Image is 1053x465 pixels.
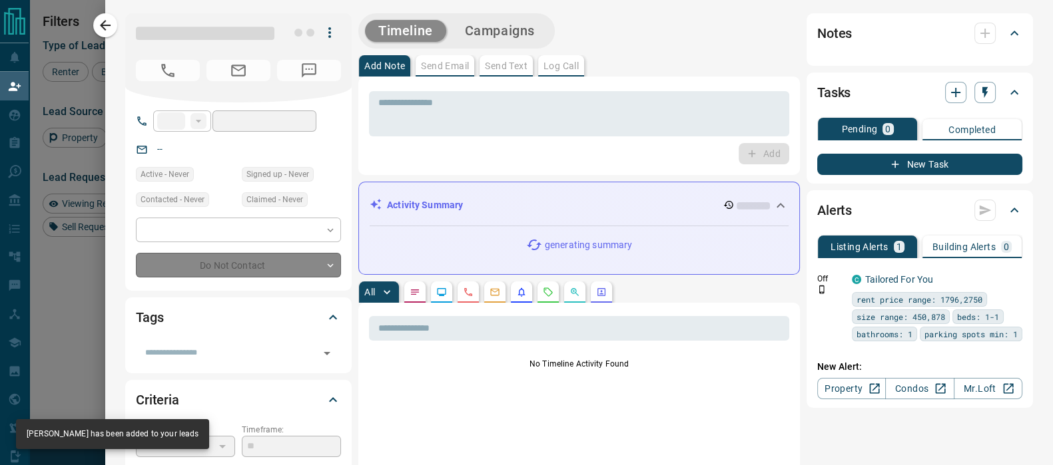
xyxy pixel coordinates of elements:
[865,274,933,285] a: Tailored For You
[136,253,341,277] div: Do Not Contact
[817,17,1022,49] div: Notes
[410,287,420,297] svg: Notes
[857,327,912,341] span: bathrooms: 1
[206,60,270,81] span: No Email
[365,20,446,42] button: Timeline
[857,310,945,323] span: size range: 450,878
[817,194,1022,226] div: Alerts
[452,20,548,42] button: Campaigns
[136,389,179,410] h2: Criteria
[831,242,888,251] p: Listing Alerts
[246,193,303,206] span: Claimed - Never
[817,23,852,44] h2: Notes
[948,125,996,134] p: Completed
[852,275,861,284] div: condos.ca
[924,327,1018,341] span: parking spots min: 1
[463,287,474,297] svg: Calls
[954,378,1022,399] a: Mr.Loft
[885,378,954,399] a: Condos
[318,344,336,363] button: Open
[387,198,463,212] p: Activity Summary
[817,360,1022,374] p: New Alert:
[543,287,553,297] svg: Requests
[27,423,198,445] div: [PERSON_NAME] has been added to your leads
[545,238,632,252] p: generating summary
[436,287,447,297] svg: Lead Browsing Activity
[516,287,527,297] svg: Listing Alerts
[885,124,890,134] p: 0
[370,193,789,218] div: Activity Summary
[817,285,827,294] svg: Push Notification Only
[817,77,1022,108] div: Tasks
[817,273,844,285] p: Off
[817,378,886,399] a: Property
[157,144,163,154] a: --
[246,168,309,181] span: Signed up - Never
[817,154,1022,175] button: New Task
[136,301,341,333] div: Tags
[932,242,996,251] p: Building Alerts
[817,82,851,103] h2: Tasks
[136,307,163,328] h2: Tags
[817,200,852,221] h2: Alerts
[490,287,500,297] svg: Emails
[141,193,204,206] span: Contacted - Never
[364,287,375,297] p: All
[596,287,607,297] svg: Agent Actions
[136,60,200,81] span: No Number
[141,168,189,181] span: Active - Never
[136,384,341,416] div: Criteria
[841,124,877,134] p: Pending
[857,293,982,306] span: rent price range: 1796,2750
[569,287,580,297] svg: Opportunities
[369,358,789,370] p: No Timeline Activity Found
[364,61,405,71] p: Add Note
[277,60,341,81] span: No Number
[242,424,341,436] p: Timeframe:
[957,310,999,323] span: beds: 1-1
[896,242,902,251] p: 1
[1004,242,1009,251] p: 0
